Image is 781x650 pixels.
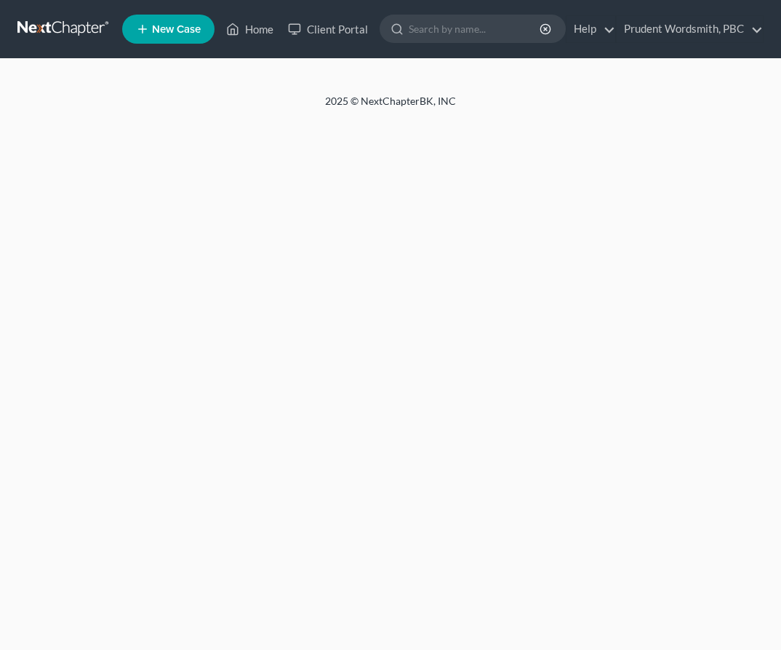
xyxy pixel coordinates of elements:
a: Help [566,16,615,42]
input: Search by name... [409,15,542,42]
span: New Case [152,24,201,35]
div: 2025 © NextChapterBK, INC [41,94,740,120]
a: Client Portal [281,16,375,42]
a: Prudent Wordsmith, PBC [617,16,763,42]
a: Home [219,16,281,42]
